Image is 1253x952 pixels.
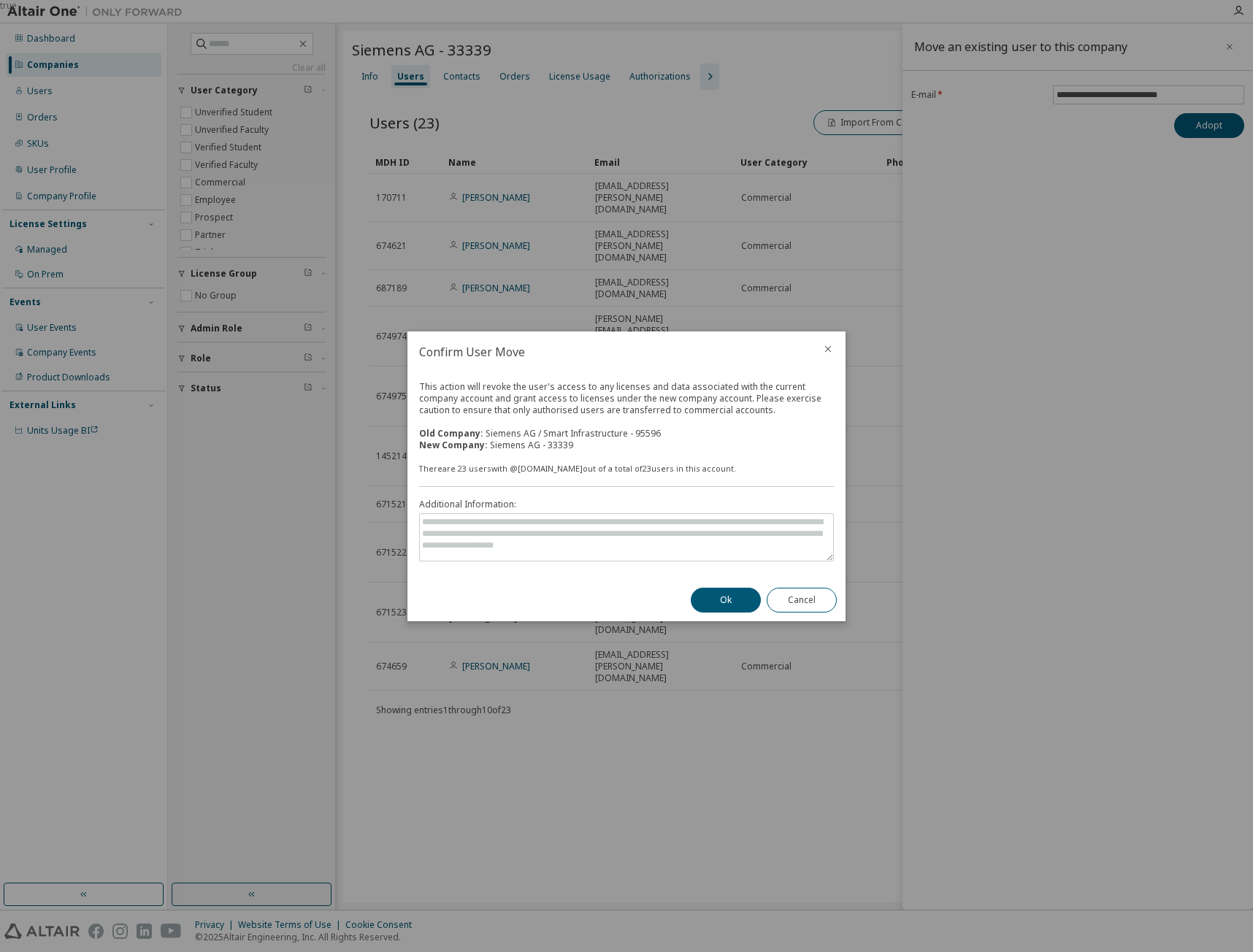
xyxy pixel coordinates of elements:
h2: Confirm User Move [407,331,811,372]
b: New Company: [419,439,488,451]
button: Cancel [767,588,837,613]
b: Old Company: [419,427,483,439]
label: Additional Information: [419,499,834,510]
div: There are 23 users with @ [DOMAIN_NAME] out of a total of 23 users in this account. [419,463,834,475]
button: close [822,343,834,355]
div: This action will revoke the user's access to any licenses and data associated with the current co... [419,381,834,451]
button: Ok [691,588,761,613]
